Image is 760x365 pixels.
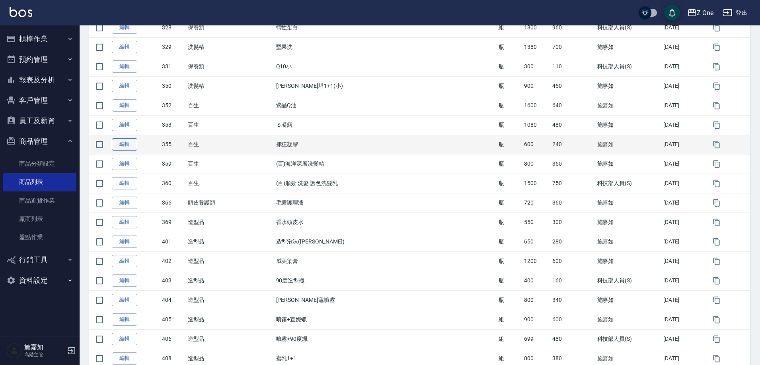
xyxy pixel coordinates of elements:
[3,49,76,70] button: 預約管理
[661,57,706,76] td: [DATE]
[550,271,595,290] td: 160
[160,18,186,37] td: 328
[497,232,522,251] td: 瓶
[160,329,186,349] td: 406
[522,310,550,329] td: 900
[112,236,137,248] a: 編輯
[661,96,706,115] td: [DATE]
[661,329,706,349] td: [DATE]
[160,251,186,271] td: 402
[112,80,137,92] a: 編輯
[186,115,274,135] td: 百生
[661,76,706,96] td: [DATE]
[595,193,661,212] td: 施嘉如
[186,154,274,174] td: 百生
[274,310,497,329] td: 噴霧+宣妮蠟
[595,115,661,135] td: 施嘉如
[522,37,550,57] td: 1380
[550,57,595,76] td: 110
[595,290,661,310] td: 施嘉如
[274,329,497,349] td: 噴霧+90度蠟
[661,154,706,174] td: [DATE]
[661,37,706,57] td: [DATE]
[186,232,274,251] td: 造型品
[550,18,595,37] td: 960
[186,212,274,232] td: 造型品
[112,41,137,53] a: 編輯
[497,57,522,76] td: 瓶
[274,232,497,251] td: 造型泡沫([PERSON_NAME])
[274,135,497,154] td: 抓狂凝膠
[595,232,661,251] td: 施嘉如
[112,177,137,189] a: 編輯
[274,115,497,135] td: Ｓ凝露
[3,29,76,49] button: 櫃檯作業
[274,154,497,174] td: (百)海洋深層洗髮精
[522,135,550,154] td: 600
[497,271,522,290] td: 瓶
[661,174,706,193] td: [DATE]
[112,216,137,228] a: 編輯
[160,135,186,154] td: 355
[661,212,706,232] td: [DATE]
[497,96,522,115] td: 瓶
[595,310,661,329] td: 施嘉如
[160,290,186,310] td: 404
[186,135,274,154] td: 百生
[595,57,661,76] td: 科技部人員(S)
[522,290,550,310] td: 800
[661,251,706,271] td: [DATE]
[497,251,522,271] td: 瓶
[550,193,595,212] td: 360
[186,329,274,349] td: 造型品
[112,333,137,345] a: 編輯
[497,290,522,310] td: 瓶
[274,18,497,37] td: 轉性蛋白
[661,310,706,329] td: [DATE]
[497,193,522,212] td: 瓶
[112,60,137,73] a: 編輯
[3,70,76,90] button: 報表及分析
[3,270,76,291] button: 資料設定
[522,96,550,115] td: 1600
[3,191,76,210] a: 商品進貨作業
[595,329,661,349] td: 科技部人員(S)
[550,115,595,135] td: 480
[112,197,137,209] a: 編輯
[661,271,706,290] td: [DATE]
[160,212,186,232] td: 369
[112,313,137,326] a: 編輯
[550,96,595,115] td: 640
[522,329,550,349] td: 699
[497,135,522,154] td: 瓶
[497,154,522,174] td: 瓶
[186,310,274,329] td: 造型品
[550,310,595,329] td: 600
[186,37,274,57] td: 洗髮精
[661,18,706,37] td: [DATE]
[522,57,550,76] td: 300
[522,251,550,271] td: 1200
[160,115,186,135] td: 353
[550,232,595,251] td: 280
[497,212,522,232] td: 瓶
[661,115,706,135] td: [DATE]
[160,193,186,212] td: 366
[720,6,750,20] button: 登出
[497,310,522,329] td: 組
[3,154,76,173] a: 商品分類設定
[595,251,661,271] td: 施嘉如
[186,96,274,115] td: 百生
[522,18,550,37] td: 1800
[112,99,137,112] a: 編輯
[595,135,661,154] td: 施嘉如
[550,251,595,271] td: 600
[550,76,595,96] td: 450
[186,193,274,212] td: 頭皮養護類
[595,37,661,57] td: 施嘉如
[274,96,497,115] td: 紫晶Q油
[274,174,497,193] td: (百)順效 洗髮 護色洗髮乳
[112,138,137,151] a: 編輯
[497,18,522,37] td: 組
[522,174,550,193] td: 1500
